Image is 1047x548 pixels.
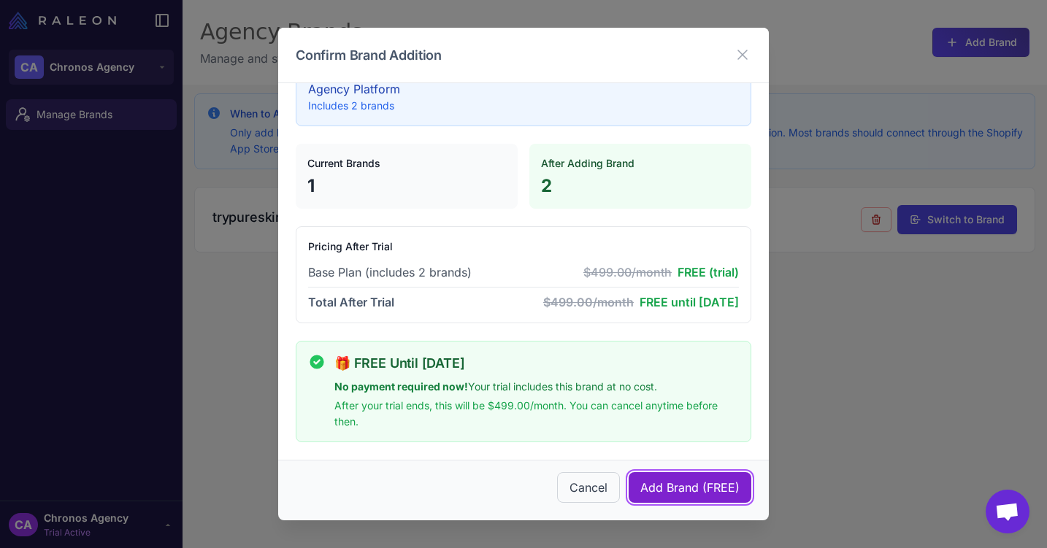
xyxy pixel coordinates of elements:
[307,174,506,198] p: 1
[543,295,634,309] span: $499.00/month
[678,265,739,279] span: FREE (trial)
[334,353,739,373] h4: 🎁 FREE Until [DATE]
[334,380,468,393] strong: No payment required now!
[334,398,739,430] p: After your trial ends, this will be $499.00/month. You can cancel anytime before then.
[308,98,739,114] p: Includes 2 brands
[541,155,740,171] h4: After Adding Brand
[308,293,394,311] span: Total After Trial
[308,80,739,98] p: Agency Platform
[334,379,739,395] p: Your trial includes this brand at no cost.
[296,45,442,65] h3: Confirm Brand Addition
[629,472,751,503] button: Add Brand (FREE)
[308,263,472,281] span: Base Plan (includes 2 brands)
[583,265,672,279] span: $499.00/month
[557,472,620,503] button: Cancel
[308,239,739,255] h4: Pricing After Trial
[986,490,1029,533] a: Open chat
[307,155,506,171] h4: Current Brands
[541,174,740,198] p: 2
[640,295,739,309] span: FREE until [DATE]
